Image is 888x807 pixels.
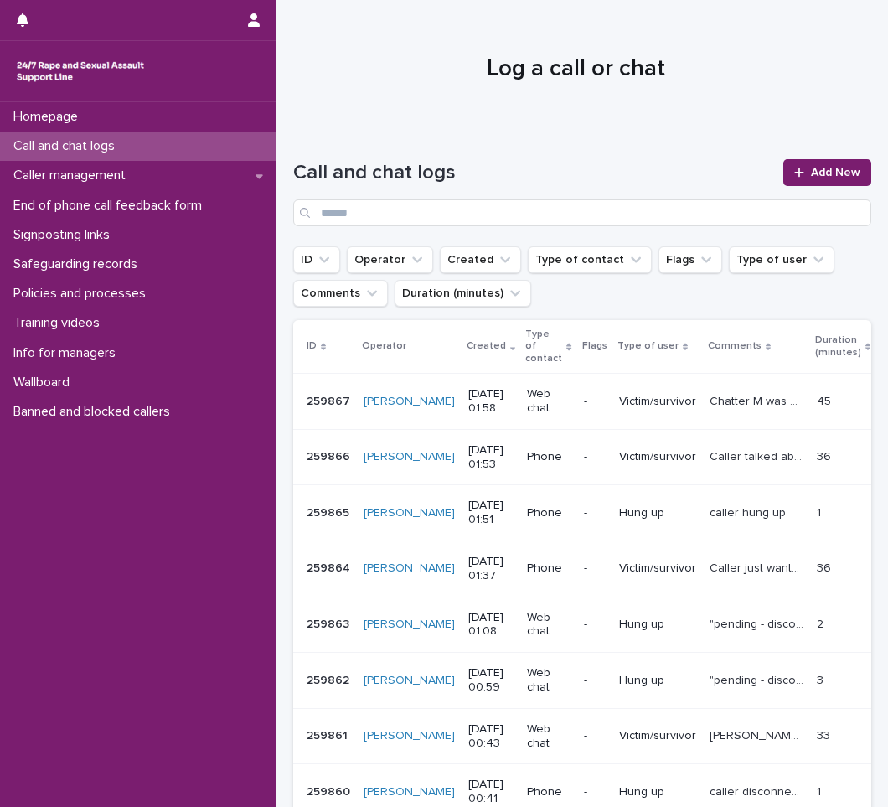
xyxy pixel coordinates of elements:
[710,614,807,632] p: "pending - disconnection"
[307,670,353,688] p: 259862
[584,561,606,576] p: -
[364,618,455,632] a: [PERSON_NAME]
[527,506,570,520] p: Phone
[527,722,570,751] p: Web chat
[783,159,871,186] a: Add New
[584,729,606,743] p: -
[307,337,317,355] p: ID
[7,109,91,125] p: Homepage
[619,729,696,743] p: Victim/survivor
[7,375,83,391] p: Wallboard
[364,450,455,464] a: [PERSON_NAME]
[347,246,433,273] button: Operator
[817,782,824,799] p: 1
[307,614,353,632] p: 259863
[817,558,834,576] p: 36
[468,443,514,472] p: [DATE] 01:53
[584,674,606,688] p: -
[584,506,606,520] p: -
[710,447,807,464] p: Caller talked about struggling with the memories of their childhood sexual abuse perpetrated by t...
[528,246,652,273] button: Type of contact
[468,722,514,751] p: [DATE] 00:43
[364,395,455,409] a: [PERSON_NAME]
[468,611,514,639] p: [DATE] 01:08
[362,337,406,355] p: Operator
[364,729,455,743] a: [PERSON_NAME]
[7,286,159,302] p: Policies and processes
[7,168,139,184] p: Caller management
[364,506,455,520] a: [PERSON_NAME]
[817,670,827,688] p: 3
[710,782,807,799] p: caller disconnected
[527,666,570,695] p: Web chat
[817,447,834,464] p: 36
[468,778,514,806] p: [DATE] 00:41
[584,395,606,409] p: -
[584,785,606,799] p: -
[7,256,151,272] p: Safeguarding records
[468,666,514,695] p: [DATE] 00:59
[710,670,807,688] p: "pending - disconnection"
[364,561,455,576] a: [PERSON_NAME]
[7,138,128,154] p: Call and chat logs
[619,618,696,632] p: Hung up
[468,499,514,527] p: [DATE] 01:51
[710,391,807,409] p: Chatter M was assaulted at work a few days ago and has experienced abuse "early on in life". Repo...
[307,558,354,576] p: 259864
[729,246,834,273] button: Type of user
[617,337,679,355] p: Type of user
[584,618,606,632] p: -
[658,246,722,273] button: Flags
[293,280,388,307] button: Comments
[293,246,340,273] button: ID
[7,227,123,243] p: Signposting links
[817,726,834,743] p: 33
[7,315,113,331] p: Training videos
[307,726,351,743] p: 259861
[13,54,147,88] img: rhQMoQhaT3yELyF149Cw
[468,387,514,416] p: [DATE] 01:58
[527,450,570,464] p: Phone
[527,387,570,416] p: Web chat
[817,391,834,409] p: 45
[619,506,696,520] p: Hung up
[7,404,183,420] p: Banned and blocked callers
[619,450,696,464] p: Victim/survivor
[467,337,506,355] p: Created
[7,198,215,214] p: End of phone call feedback form
[307,391,354,409] p: 259867
[815,331,861,362] p: Duration (minutes)
[395,280,531,307] button: Duration (minutes)
[708,337,762,355] p: Comments
[710,726,807,743] p: Chatter Jess, perpetrator was her date on her first date today (who publicly flashed). I named he...
[527,561,570,576] p: Phone
[293,199,871,226] input: Search
[817,614,827,632] p: 2
[440,246,521,273] button: Created
[364,674,455,688] a: [PERSON_NAME]
[293,55,859,84] h1: Log a call or chat
[527,611,570,639] p: Web chat
[527,785,570,799] p: Phone
[293,161,773,185] h1: Call and chat logs
[811,167,860,178] span: Add New
[619,674,696,688] p: Hung up
[710,558,807,576] p: Caller just wanted to have a listening ear about what she has been going through in everyday life...
[582,337,607,355] p: Flags
[7,345,129,361] p: Info for managers
[710,503,789,520] p: caller hung up
[619,395,696,409] p: Victim/survivor
[307,447,354,464] p: 259866
[364,785,455,799] a: [PERSON_NAME]
[619,785,696,799] p: Hung up
[817,503,824,520] p: 1
[619,561,696,576] p: Victim/survivor
[307,503,353,520] p: 259865
[307,782,354,799] p: 259860
[468,555,514,583] p: [DATE] 01:37
[584,450,606,464] p: -
[525,325,562,368] p: Type of contact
